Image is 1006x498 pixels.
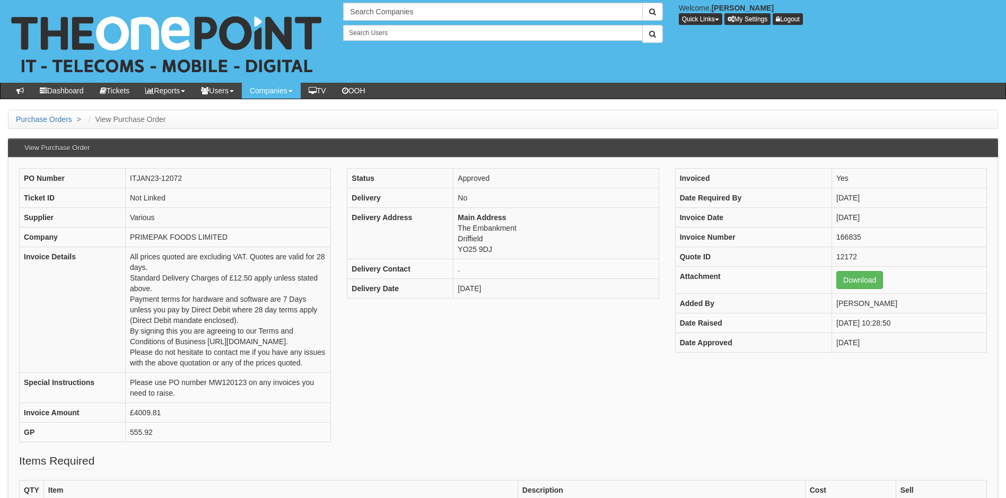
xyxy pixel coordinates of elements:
th: Attachment [675,267,832,294]
th: GP [20,423,126,442]
input: Search Users [343,25,642,41]
th: Delivery [347,188,453,208]
td: [DATE] [453,279,659,299]
th: Quote ID [675,247,832,267]
td: [DATE] 10:28:50 [832,313,987,333]
button: Quick Links [679,13,722,25]
input: Search Companies [343,3,642,21]
td: . [453,259,659,279]
th: Invoice Details [20,247,126,373]
th: Supplier [20,208,126,228]
td: [DATE] [832,208,987,228]
th: Date Required By [675,188,832,208]
a: Reports [137,83,193,99]
td: 166835 [832,228,987,247]
span: > [74,115,84,124]
b: Main Address [458,213,506,222]
a: Dashboard [32,83,92,99]
td: [DATE] [832,333,987,353]
a: Users [193,83,242,99]
td: 12172 [832,247,987,267]
b: [PERSON_NAME] [712,4,774,12]
td: [PERSON_NAME] [832,294,987,313]
a: Companies [242,83,301,99]
th: Status [347,169,453,188]
th: Delivery Address [347,208,453,259]
td: All prices quoted are excluding VAT. Quotes are valid for 28 days. Standard Delivery Charges of £... [126,247,331,373]
th: Ticket ID [20,188,126,208]
th: Special Instructions [20,373,126,403]
th: Invoice Amount [20,403,126,423]
a: Tickets [92,83,138,99]
a: Download [836,271,883,289]
h3: View Purchase Order [19,139,95,157]
legend: Items Required [19,453,94,469]
th: PO Number [20,169,126,188]
td: PRIMEPAK FOODS LIMITED [126,228,331,247]
a: Purchase Orders [16,115,72,124]
td: Please use PO number MW120123 on any invoices you need to raise. [126,373,331,403]
td: The Embankment Driffield YO25 9DJ [453,208,659,259]
td: Various [126,208,331,228]
th: Company [20,228,126,247]
td: No [453,188,659,208]
th: Date Raised [675,313,832,333]
a: Logout [773,13,803,25]
th: Invoice Date [675,208,832,228]
td: Yes [832,169,987,188]
td: [DATE] [832,188,987,208]
td: £4009.81 [126,403,331,423]
th: Delivery Date [347,279,453,299]
th: Added By [675,294,832,313]
th: Invoice Number [675,228,832,247]
td: Not Linked [126,188,331,208]
a: OOH [334,83,373,99]
a: TV [301,83,334,99]
th: Delivery Contact [347,259,453,279]
td: Approved [453,169,659,188]
div: Welcome, [671,3,1006,25]
li: View Purchase Order [86,114,166,125]
th: Date Approved [675,333,832,353]
td: 555.92 [126,423,331,442]
th: Invoiced [675,169,832,188]
a: My Settings [724,13,771,25]
td: ITJAN23-12072 [126,169,331,188]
